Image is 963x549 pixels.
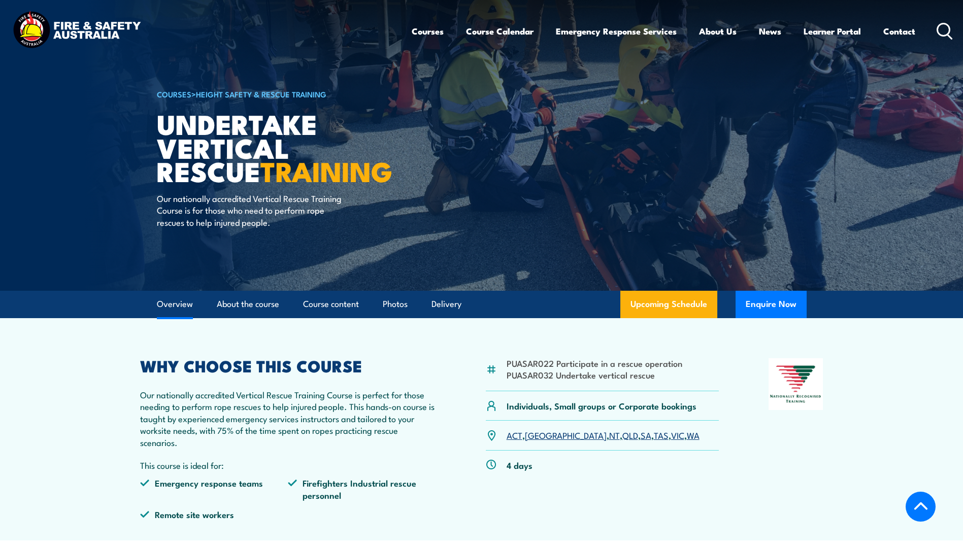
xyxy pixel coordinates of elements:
p: Individuals, Small groups or Corporate bookings [507,400,696,411]
p: , , , , , , , [507,429,700,441]
a: Height Safety & Rescue Training [196,88,326,99]
img: Nationally Recognised Training logo. [769,358,823,410]
a: SA [641,429,651,441]
p: Our nationally accredited Vertical Rescue Training Course is for those who need to perform rope r... [157,192,342,228]
a: Course Calendar [466,18,534,45]
a: Upcoming Schedule [620,291,717,318]
h6: > [157,88,408,100]
li: PUASAR022 Participate in a rescue operation [507,357,682,369]
a: Delivery [431,291,461,318]
a: COURSES [157,88,191,99]
a: Photos [383,291,408,318]
a: Overview [157,291,193,318]
p: Our nationally accredited Vertical Rescue Training Course is perfect for those needing to perform... [140,389,437,448]
a: QLD [622,429,638,441]
a: TAS [654,429,669,441]
a: Courses [412,18,444,45]
a: Emergency Response Services [556,18,677,45]
h2: WHY CHOOSE THIS COURSE [140,358,437,372]
li: Remote site workers [140,508,288,520]
a: ACT [507,429,522,441]
button: Enquire Now [736,291,807,318]
a: Learner Portal [804,18,861,45]
h1: Undertake Vertical Rescue [157,112,408,183]
p: 4 days [507,459,533,471]
a: NT [609,429,620,441]
strong: TRAINING [260,149,392,191]
a: WA [687,429,700,441]
li: Emergency response teams [140,477,288,501]
a: News [759,18,781,45]
li: PUASAR032 Undertake vertical rescue [507,369,682,381]
a: Contact [883,18,915,45]
a: Course content [303,291,359,318]
a: About Us [699,18,737,45]
a: About the course [217,291,279,318]
a: [GEOGRAPHIC_DATA] [525,429,607,441]
a: VIC [671,429,684,441]
p: This course is ideal for: [140,459,437,471]
li: Firefighters Industrial rescue personnel [288,477,436,501]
